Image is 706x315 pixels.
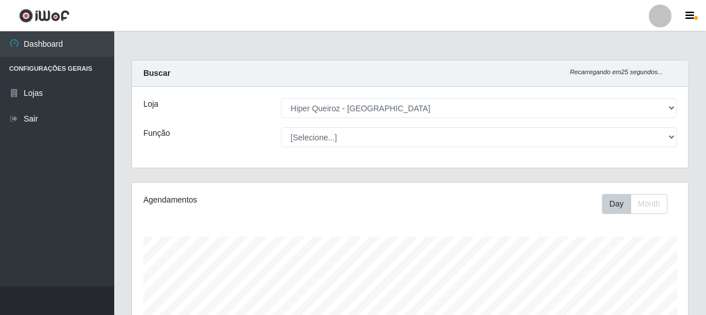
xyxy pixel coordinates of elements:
i: Recarregando em 25 segundos... [570,68,663,75]
button: Day [602,194,631,214]
button: Month [631,194,668,214]
label: Loja [143,98,158,110]
div: Toolbar with button groups [602,194,677,214]
img: CoreUI Logo [19,9,70,23]
strong: Buscar [143,68,170,78]
div: Agendamentos [143,194,356,206]
div: First group [602,194,668,214]
label: Função [143,127,170,139]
